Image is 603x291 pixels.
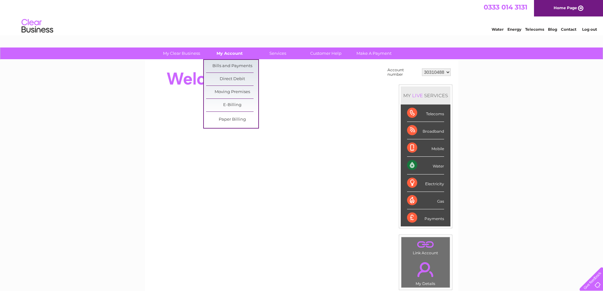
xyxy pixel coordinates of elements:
[407,139,444,157] div: Mobile
[411,92,424,98] div: LIVE
[407,104,444,122] div: Telecoms
[492,27,504,32] a: Water
[206,99,258,111] a: E-Billing
[155,47,208,59] a: My Clear Business
[561,27,576,32] a: Contact
[206,113,258,126] a: Paper Billing
[300,47,352,59] a: Customer Help
[403,258,448,281] a: .
[525,27,544,32] a: Telecoms
[582,27,597,32] a: Log out
[206,86,258,98] a: Moving Premises
[206,60,258,73] a: Bills and Payments
[407,122,444,139] div: Broadband
[507,27,521,32] a: Energy
[348,47,400,59] a: Make A Payment
[401,86,450,104] div: MY SERVICES
[407,174,444,192] div: Electricity
[401,237,450,257] td: Link Account
[403,239,448,250] a: .
[206,73,258,85] a: Direct Debit
[252,47,304,59] a: Services
[386,66,420,78] td: Account number
[407,157,444,174] div: Water
[484,3,527,11] a: 0333 014 3131
[407,209,444,226] div: Payments
[21,16,53,36] img: logo.png
[204,47,256,59] a: My Account
[401,257,450,288] td: My Details
[548,27,557,32] a: Blog
[152,3,451,31] div: Clear Business is a trading name of Verastar Limited (registered in [GEOGRAPHIC_DATA] No. 3667643...
[407,192,444,209] div: Gas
